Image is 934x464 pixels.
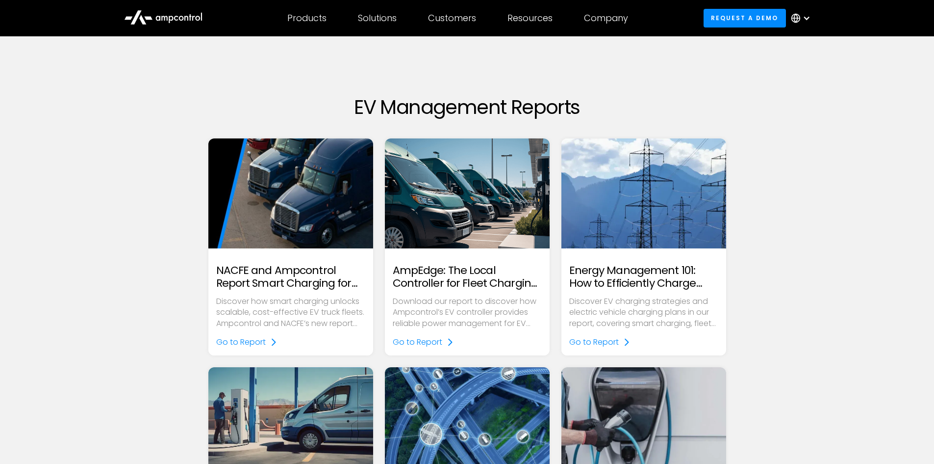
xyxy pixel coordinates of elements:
[569,264,718,290] h2: Energy Management 101: How to Efficiently Charge Electric Fleets
[569,296,718,329] p: Discover EV charging strategies and electric vehicle charging plans in our report, covering smart...
[428,13,476,24] div: Customers
[216,296,365,329] p: Discover how smart charging unlocks scalable, cost-effective EV truck fleets. Ampcontrol and NACF...
[216,337,278,348] a: Go to Report
[393,296,542,329] p: Download our report to discover how Ampcontrol’s EV controller provides reliable power management...
[208,95,726,119] h1: EV Management Reports
[216,337,266,348] div: Go to Report
[216,264,365,290] h2: NACFE and Ampcontrol Report Smart Charging for Electric Truck Depots
[287,13,327,24] div: Products
[358,13,397,24] div: Solutions
[704,9,786,27] a: Request a demo
[569,337,631,348] a: Go to Report
[507,13,553,24] div: Resources
[393,337,442,348] div: Go to Report
[584,13,628,24] div: Company
[393,264,542,290] h2: AmpEdge: The Local Controller for Fleet Charging Sites Report
[393,337,454,348] a: Go to Report
[569,337,619,348] div: Go to Report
